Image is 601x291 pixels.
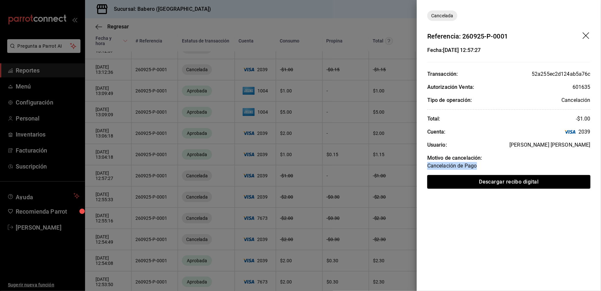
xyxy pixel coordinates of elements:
div: 601635 [573,83,591,91]
div: Tipo de operación: [427,96,472,104]
div: Referencia: 260925-P-0001 [427,31,508,41]
div: 52a255ec2d124ab5a76c [532,70,591,78]
span: 2039 [564,128,591,136]
div: Total: [427,115,440,123]
div: Fecha: [DATE] 12:57:27 [427,46,481,54]
div: Cancelación de Pago [427,162,591,170]
div: Motivo de cancelación: [427,154,591,162]
div: Cancelación [562,96,591,104]
div: Transacciones canceladas por un usuario desde la terminal o el punto de venta. El monto total se ... [427,10,457,21]
span: - $ 1.00 [576,116,591,122]
button: Descargar recibo digital [427,175,591,189]
div: Cuenta: [427,128,446,136]
button: drag [583,32,591,40]
div: Transacción: [427,70,458,78]
span: Cancelada [429,12,456,19]
div: [PERSON_NAME] [PERSON_NAME] [509,141,591,149]
div: Autorización Venta: [427,83,474,91]
div: Usuario: [427,141,447,149]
